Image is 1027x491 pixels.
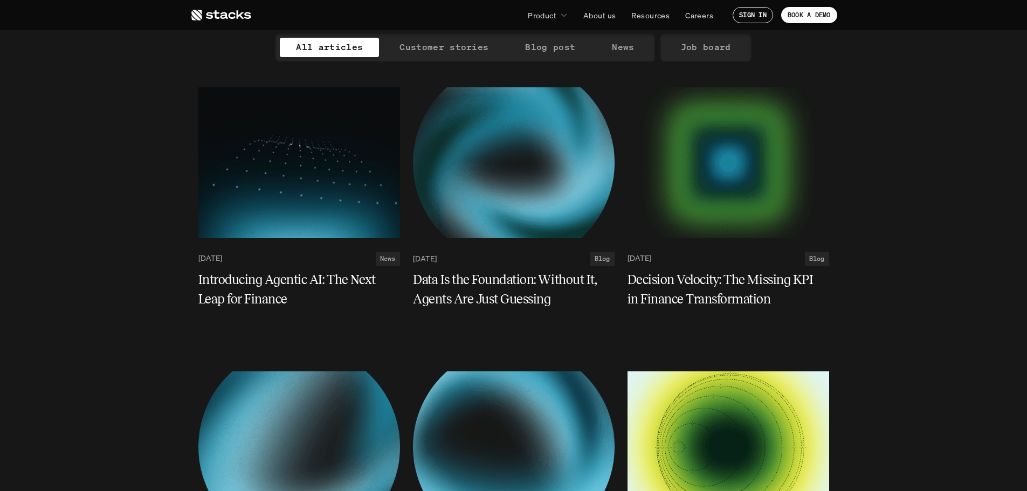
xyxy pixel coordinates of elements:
[685,10,713,21] p: Careers
[628,252,829,266] a: [DATE]Blog
[625,5,676,25] a: Resources
[665,38,747,57] a: Job board
[162,49,208,57] a: Privacy Policy
[296,39,363,55] p: All articles
[399,39,488,55] p: Customer stories
[679,5,720,25] a: Careers
[628,254,651,263] p: [DATE]
[612,39,634,55] p: News
[595,255,610,262] h2: Blog
[413,254,437,263] p: [DATE]
[596,38,650,57] a: News
[628,270,816,309] h5: Decision Velocity: The Missing KPI in Finance Transformation
[788,11,831,19] p: BOOK A DEMO
[413,270,602,309] h5: Data Is the Foundation: Without It, Agents Are Just Guessing
[198,254,222,263] p: [DATE]
[280,38,379,57] a: All articles
[733,7,773,23] a: SIGN IN
[631,10,670,21] p: Resources
[198,270,387,309] h5: Introducing Agentic AI: The Next Leap for Finance
[413,270,615,309] a: Data Is the Foundation: Without It, Agents Are Just Guessing
[198,252,400,266] a: [DATE]News
[380,255,396,262] h2: News
[809,255,825,262] h2: Blog
[781,7,837,23] a: BOOK A DEMO
[739,11,767,19] p: SIGN IN
[383,38,505,57] a: Customer stories
[198,270,400,309] a: Introducing Agentic AI: The Next Leap for Finance
[525,39,575,55] p: Blog post
[509,38,591,57] a: Blog post
[628,270,829,309] a: Decision Velocity: The Missing KPI in Finance Transformation
[583,10,616,21] p: About us
[577,5,622,25] a: About us
[528,10,556,21] p: Product
[413,252,615,266] a: [DATE]Blog
[681,39,731,55] p: Job board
